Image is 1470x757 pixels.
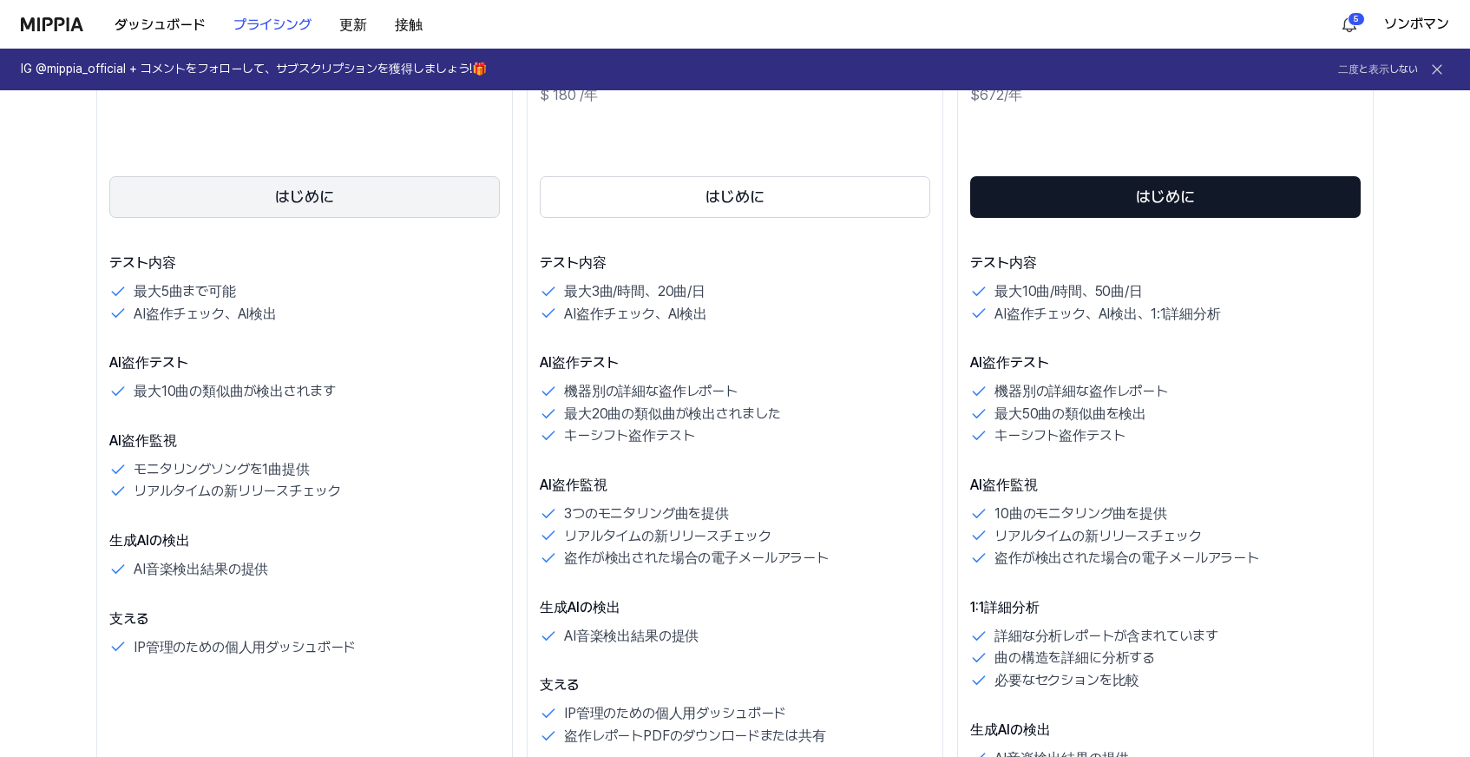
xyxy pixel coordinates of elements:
[134,380,335,403] p: 最大10曲の類似曲が検出されます
[994,625,1217,648] p: 詳細な分析レポートが含まれています
[564,425,694,447] p: キーシフト盗作テスト
[134,480,340,503] p: リアルタイムの新リリースチェック
[564,380,738,403] p: 機器別の詳細な盗作レポート
[994,303,1221,326] p: AI盗作チェック、AI検出、1:1詳細分析
[134,636,356,659] p: IP管理のための個人用ダッシュボード
[540,597,930,618] p: 生成AIの検出
[540,253,930,273] p: テスト内容
[540,675,930,695] p: 支える
[220,8,325,43] button: プライシング
[109,609,500,629] p: 支える
[564,303,707,326] p: AI盗作チェック、AI検出
[564,525,771,548] p: リアルタイムの新リリースチェック
[994,403,1146,425] p: 最大50曲の類似曲を検出
[970,253,1361,273] p: テスト内容
[109,176,500,218] button: はじめに
[1384,14,1449,35] button: ソンボマン
[109,431,500,451] p: AI盗作監視
[970,720,1361,741] p: 生成AIの検出
[109,173,500,221] a: はじめに
[994,425,1125,447] p: キーシフト盗作テスト
[1335,10,1363,38] button: 告知5
[1338,63,1418,77] button: 二度と表示しない
[564,725,826,747] p: 盗作レポートPDFのダウンロードまたは共有
[540,352,930,373] p: AI盗作テスト
[994,280,1143,303] p: 最大10曲/時間、50曲/日
[564,702,786,725] p: IP管理のための個人用ダッシュボード
[1348,12,1365,26] div: 5
[994,647,1155,669] p: 曲の構造を詳細に分析する
[564,503,729,525] p: 3つのモニタリング曲を提供
[994,525,1201,548] p: リアルタイムの新リリースチェック
[564,625,699,648] p: AI音楽検出結果の提供
[970,352,1361,373] p: AI盗作テスト
[970,597,1361,618] p: 1:1詳細分析
[564,280,705,303] p: 最大3曲/時間、20曲/日
[325,8,381,43] button: 更新
[21,17,83,31] img: ロゴ
[970,85,1361,106] div: $672/年
[21,61,487,78] h1: IG @mippia_official + コメントをフォローして、サブスクリプションを獲得しましょう!🎁
[101,8,220,43] button: ダッシュボード
[1339,14,1360,35] img: 告知
[994,669,1139,692] p: 必要なセクションを比較
[994,547,1259,569] p: 盗作が検出された場合の電子メールアラート
[564,547,829,569] p: 盗作が検出された場合の電子メールアラート
[540,85,930,106] div: $ 180 /年
[994,503,1167,525] p: 10曲のモニタリング曲を提供
[134,558,268,581] p: AI音楽検出結果の提供
[564,403,780,425] p: 最大20曲の類似曲が検出されました
[220,1,325,49] a: プライシング
[970,176,1361,218] button: はじめに
[134,280,236,303] p: 最大5曲まで可能
[540,173,930,221] a: はじめに
[381,8,436,43] button: 接触
[540,176,930,218] button: はじめに
[109,530,500,551] p: 生成AIの検出
[109,253,500,273] p: テスト内容
[134,303,277,326] p: AI盗作チェック、AI検出
[325,1,381,49] a: 更新
[994,380,1168,403] p: 機器別の詳細な盗作レポート
[970,475,1361,496] p: AI盗作監視
[540,475,930,496] p: AI盗作監視
[134,458,310,481] p: モニタリングソングを1曲提供
[109,352,500,373] p: AI盗作テスト
[970,173,1361,221] a: はじめに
